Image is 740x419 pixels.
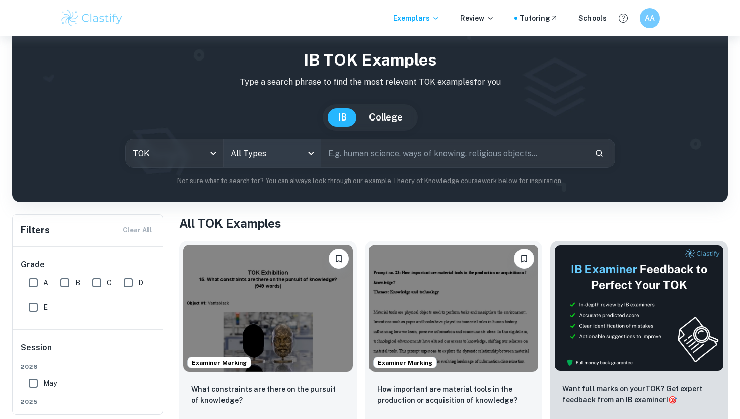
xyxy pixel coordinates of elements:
[328,108,357,127] button: IB
[224,139,321,167] div: All Types
[21,342,156,362] h6: Session
[75,277,80,288] span: B
[20,76,720,88] p: Type a search phrase to find the most relevant TOK examples for you
[562,383,716,405] p: Want full marks on your TOK ? Get expert feedback from an IB examiner!
[43,378,57,389] span: May
[21,397,156,406] span: 2025
[644,13,656,24] h6: AA
[20,176,720,186] p: Not sure what to search for? You can always look through our example Theory of Knowledge coursewo...
[514,249,534,269] button: Bookmark
[377,384,531,406] p: How important are material tools in the production or acquisition of knowledge?
[615,10,632,27] button: Help and Feedback
[138,277,143,288] span: D
[60,8,124,28] img: Clastify logo
[21,259,156,271] h6: Grade
[520,13,558,24] a: Tutoring
[578,13,607,24] a: Schools
[374,358,436,367] span: Examiner Marking
[393,13,440,24] p: Exemplars
[590,145,608,162] button: Search
[554,245,724,371] img: Thumbnail
[668,396,677,404] span: 🎯
[369,245,539,372] img: TOK Exhibition example thumbnail: How important are material tools in the
[188,358,251,367] span: Examiner Marking
[191,384,345,406] p: What constraints are there on the pursuit of knowledge?
[183,245,353,372] img: TOK Exhibition example thumbnail: What constraints are there on the pursui
[107,277,112,288] span: C
[640,8,660,28] button: AA
[43,277,48,288] span: A
[20,48,720,72] h1: IB TOK examples
[329,249,349,269] button: Bookmark
[460,13,494,24] p: Review
[43,302,48,313] span: E
[321,139,586,167] input: E.g. human science, ways of knowing, religious objects...
[21,362,156,371] span: 2026
[21,223,50,237] h6: Filters
[126,139,223,167] div: TOK
[359,108,413,127] button: College
[179,214,728,232] h1: All TOK Examples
